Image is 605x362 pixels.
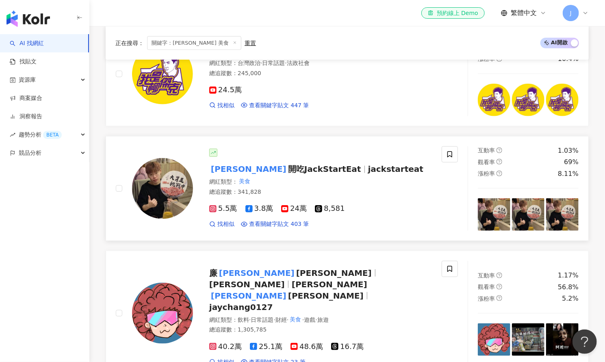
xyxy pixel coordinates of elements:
span: 法政社會 [287,60,310,66]
span: 競品分析 [19,144,41,162]
span: 旅遊 [317,316,329,323]
div: 總追蹤數 ： 341,828 [209,188,432,196]
span: 資源庫 [19,71,36,89]
span: · [249,316,251,323]
span: question-circle [497,273,502,278]
span: 40.2萬 [209,342,242,351]
a: 商案媒合 [10,94,42,102]
span: 找相似 [217,102,234,110]
div: 網紅類型 ： [209,59,432,67]
span: 5.5萬 [209,204,237,213]
span: 關鍵字：[PERSON_NAME] 美食 [147,36,241,50]
span: 漲粉率 [478,170,495,177]
img: logo [7,11,50,27]
span: 日常話題 [262,60,285,66]
span: question-circle [497,159,502,165]
mark: 美食 [288,315,302,324]
span: · [287,316,288,323]
a: KOL Avatar[PERSON_NAME]開吃JackStartEatjackstarteat網紅類型：美食總追蹤數：341,8285.5萬3.8萬24萬8,581找相似查看關鍵字貼文 40... [106,136,589,241]
span: 48.6萬 [291,342,323,351]
div: 69% [564,158,579,167]
div: 56.8% [558,283,579,292]
span: 24萬 [281,204,307,213]
span: 16.7萬 [331,342,364,351]
img: post-image [512,198,544,231]
span: · [285,60,286,66]
img: post-image [546,198,579,231]
img: KOL Avatar [132,283,193,344]
div: 總追蹤數 ： 1,305,785 [209,326,432,334]
img: post-image [546,84,579,116]
div: 1.17% [558,271,579,280]
img: post-image [478,198,510,231]
span: 漲粉率 [478,56,495,62]
span: question-circle [497,284,502,290]
a: 預約線上 Demo [421,7,485,19]
img: post-image [512,323,544,356]
span: 廉 [209,268,217,278]
span: 互動率 [478,272,495,279]
span: [PERSON_NAME] [288,291,364,301]
span: · [302,316,304,323]
span: 開吃JackStartEat [288,164,361,174]
span: 財經 [275,316,287,323]
span: 趨勢分析 [19,126,62,144]
span: 找相似 [217,220,234,228]
span: 漲粉率 [478,295,495,302]
span: 互動率 [478,147,495,154]
a: 查看關鍵字貼文 447 筆 [241,102,309,110]
span: 8,581 [315,204,345,213]
span: jaychang0127 [209,302,273,312]
div: BETA [43,131,62,139]
div: 總追蹤數 ： 245,000 [209,69,432,78]
a: 找貼文 [10,58,37,66]
span: 觀看率 [478,284,495,290]
div: 5.2% [562,294,579,303]
span: question-circle [497,147,502,153]
img: post-image [478,323,510,356]
a: searchAI 找網紅 [10,39,44,48]
a: 查看關鍵字貼文 403 筆 [241,220,309,228]
span: · [260,60,262,66]
mark: [PERSON_NAME] [217,267,296,280]
span: rise [10,132,15,138]
span: J [570,9,572,17]
span: 3.8萬 [245,204,273,213]
span: 觀看率 [478,159,495,165]
span: 台灣政治 [238,60,260,66]
div: 重置 [245,39,256,46]
span: · [273,316,275,323]
span: 25.1萬 [250,342,282,351]
div: 8.11% [558,169,579,178]
span: question-circle [497,171,502,176]
span: 正在搜尋 ： [115,39,144,46]
span: [PERSON_NAME] [209,280,285,289]
a: 找相似 [209,220,234,228]
span: [PERSON_NAME] [292,280,367,289]
img: KOL Avatar [132,43,193,104]
span: 飲料 [238,316,249,323]
span: 日常話題 [251,316,273,323]
img: post-image [478,84,510,116]
img: KOL Avatar [132,158,193,219]
span: 繁體中文 [511,9,537,17]
img: post-image [512,84,544,116]
a: 找相似 [209,102,234,110]
span: [PERSON_NAME] [296,268,372,278]
span: 遊戲 [304,316,315,323]
span: 查看關鍵字貼文 447 筆 [249,102,309,110]
mark: [PERSON_NAME] [209,163,288,176]
iframe: Help Scout Beacon - Open [572,329,597,354]
div: 1.03% [558,146,579,155]
span: jackstarteat [368,164,424,174]
span: 24.5萬 [209,86,242,94]
div: 預約線上 Demo [428,9,478,17]
img: post-image [546,323,579,356]
a: KOL Avatar我是[PERSON_NAME][PERSON_NAME]網紅類型：台灣政治·日常話題·法政社會總追蹤數：245,00024.5萬找相似查看關鍵字貼文 447 筆互動率ques... [106,22,589,126]
div: 網紅類型 ： [209,316,432,324]
mark: [PERSON_NAME] [209,289,288,302]
span: question-circle [497,295,502,301]
span: · [315,316,317,323]
a: 洞察報告 [10,113,42,121]
mark: 美食 [238,177,252,186]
